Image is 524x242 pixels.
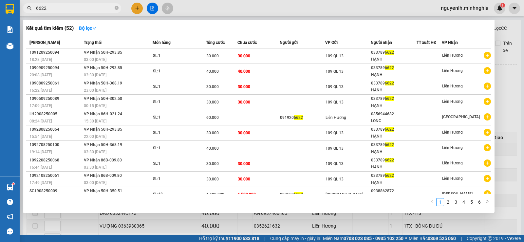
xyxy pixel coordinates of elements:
[385,127,394,132] span: 6622
[84,165,106,170] span: 03:30 [DATE]
[442,145,463,150] span: Liên Hương
[206,131,219,135] span: 30.000
[84,158,122,162] span: VP Nhận 86B-009.80
[153,114,202,121] div: SL: 1
[417,40,437,45] span: TT xuất HĐ
[206,69,219,74] span: 40.000
[484,159,491,167] span: plus-circle
[29,111,82,118] div: LH2908250005
[484,113,491,121] span: plus-circle
[371,56,416,63] div: HẠNH
[29,188,82,195] div: SG1908250009
[206,192,224,197] span: 1.500.000
[115,5,119,11] span: close-circle
[29,49,82,56] div: 1091209250094
[238,131,250,135] span: 30.000
[29,141,82,148] div: 1092708250100
[294,192,303,197] span: 6622
[7,199,13,205] span: question-circle
[29,150,52,154] span: 19:14 [DATE]
[84,134,106,139] span: 22:00 [DATE]
[29,40,60,45] span: [PERSON_NAME]
[442,84,463,88] span: Liên Hương
[7,184,13,191] img: warehouse-icon
[153,83,202,90] div: SL: 1
[371,111,416,118] div: 0856944682
[36,5,113,12] input: Tìm tên, số ĐT hoặc mã đơn
[442,161,463,165] span: Liên Hương
[153,129,202,137] div: SL: 1
[79,26,97,31] strong: Bộ lọc
[371,172,416,179] div: 033789
[371,71,416,78] div: HẠNH
[484,190,491,197] span: plus-circle
[84,65,122,70] span: VP Nhận 50H-293.85
[326,161,344,166] span: 109 QL 13
[153,160,202,167] div: SL: 1
[153,176,202,183] div: SL: 1
[29,57,52,62] span: 18:28 [DATE]
[371,164,416,171] div: HẠNH
[29,157,82,164] div: 1092208250068
[29,180,52,185] span: 17:49 [DATE]
[238,177,250,181] span: 30.000
[206,115,219,120] span: 60.000
[468,198,476,206] li: 5
[484,52,491,59] span: plus-circle
[84,119,106,123] span: 15:30 [DATE]
[7,214,13,220] span: notification
[84,96,122,101] span: VP Nhận 50H-302.50
[437,198,444,206] a: 1
[84,81,122,85] span: VP Nhận 50H-368.19
[7,26,13,33] img: solution-icon
[84,57,106,62] span: 03:00 [DATE]
[326,192,363,197] span: [GEOGRAPHIC_DATA]
[84,50,122,55] span: VP Nhận 50H-293.85
[385,96,394,101] span: 6622
[476,198,483,206] a: 6
[483,198,491,206] button: right
[84,103,106,108] span: 00:15 [DATE]
[371,102,416,109] div: HẠNH
[238,84,250,89] span: 30.000
[371,118,416,124] div: LONG
[442,53,463,58] span: Liên Hương
[153,52,202,60] div: SL: 1
[444,198,452,206] li: 2
[12,183,14,185] sup: 1
[430,199,434,203] span: left
[485,199,489,203] span: right
[326,177,344,181] span: 109 QL 13
[84,40,102,45] span: Trạng thái
[442,192,473,196] span: [PERSON_NAME]
[371,179,416,186] div: HẠNH
[29,119,52,123] span: 08:24 [DATE]
[371,49,416,56] div: 033789
[385,158,394,162] span: 6622
[452,198,459,206] a: 3
[371,141,416,148] div: 033789
[84,88,106,93] span: 23:00 [DATE]
[484,67,491,74] span: plus-circle
[153,191,202,198] div: SL: 18
[84,112,122,116] span: VP Nhận 86H-021.24
[206,177,219,181] span: 30.000
[326,115,346,120] span: Liên Hương
[385,173,394,178] span: 6622
[29,165,52,170] span: 16:44 [DATE]
[29,95,82,102] div: 1090509250089
[280,191,325,198] div: 093652
[326,100,344,104] span: 109 QL 13
[452,198,460,206] li: 3
[371,95,416,102] div: 033789
[238,192,256,197] span: 1.500.000
[484,83,491,90] span: plus-circle
[7,43,13,49] img: warehouse-icon
[484,144,491,151] span: plus-circle
[206,84,219,89] span: 30.000
[29,172,82,179] div: 1092108250061
[206,40,225,45] span: Tổng cước
[442,68,463,73] span: Liên Hương
[326,54,344,58] span: 109 QL 13
[484,98,491,105] span: plus-circle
